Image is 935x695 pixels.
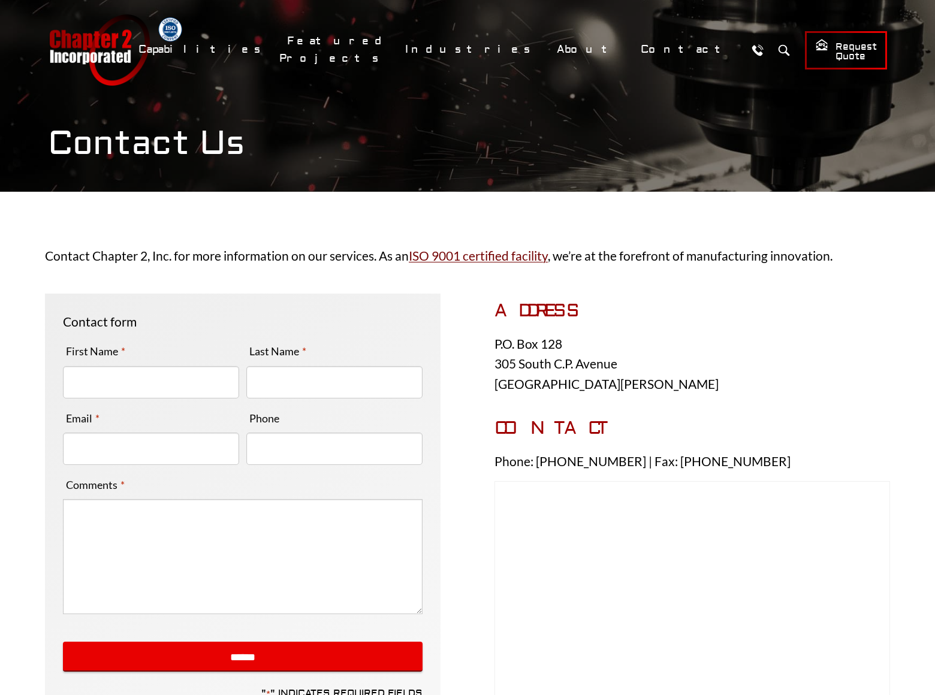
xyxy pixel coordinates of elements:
a: Featured Projects [279,28,391,71]
a: Call Us [746,39,768,61]
a: Contact [633,37,740,62]
label: Comments [63,475,128,494]
label: Phone [246,409,282,428]
label: First Name [63,342,128,361]
a: Chapter 2 Incorporated [48,14,150,86]
p: Contact form [63,312,423,332]
p: Phone: [PHONE_NUMBER] | Fax: [PHONE_NUMBER] [494,451,890,472]
a: ISO 9001 certified facility [409,248,548,263]
a: Request Quote [805,31,887,69]
label: Last Name [246,342,309,361]
h3: ADDRESS [494,300,890,322]
a: Capabilities [131,37,273,62]
label: Email [63,409,102,428]
a: Industries [397,37,543,62]
p: P.O. Box 128 305 South C.P. Avenue [GEOGRAPHIC_DATA][PERSON_NAME] [494,334,890,394]
button: Search [773,39,795,61]
p: Contact Chapter 2, Inc. for more information on our services. As an , we’re at the forefront of m... [45,246,890,266]
span: Request Quote [815,38,877,63]
h1: Contact Us [48,123,887,164]
h3: CONTACT [494,418,890,439]
a: About [549,37,627,62]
